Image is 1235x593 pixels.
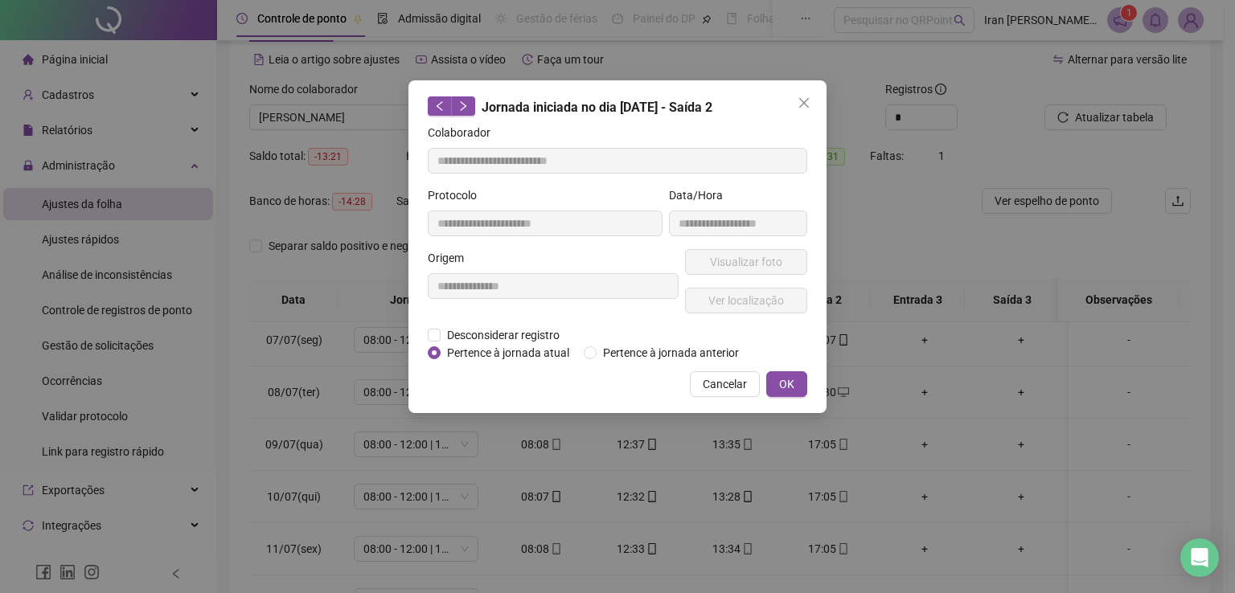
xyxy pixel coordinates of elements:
[457,100,469,112] span: right
[669,186,733,204] label: Data/Hora
[434,100,445,112] span: left
[690,371,760,397] button: Cancelar
[597,344,745,362] span: Pertence à jornada anterior
[441,344,576,362] span: Pertence à jornada atual
[685,249,807,275] button: Visualizar foto
[685,288,807,313] button: Ver localização
[798,96,810,109] span: close
[428,124,501,141] label: Colaborador
[791,90,817,116] button: Close
[703,375,747,393] span: Cancelar
[428,249,474,267] label: Origem
[766,371,807,397] button: OK
[451,96,475,116] button: right
[779,375,794,393] span: OK
[428,96,807,117] div: Jornada iniciada no dia [DATE] - Saída 2
[428,96,452,116] button: left
[441,326,566,344] span: Desconsiderar registro
[428,186,487,204] label: Protocolo
[1180,538,1219,577] div: Open Intercom Messenger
